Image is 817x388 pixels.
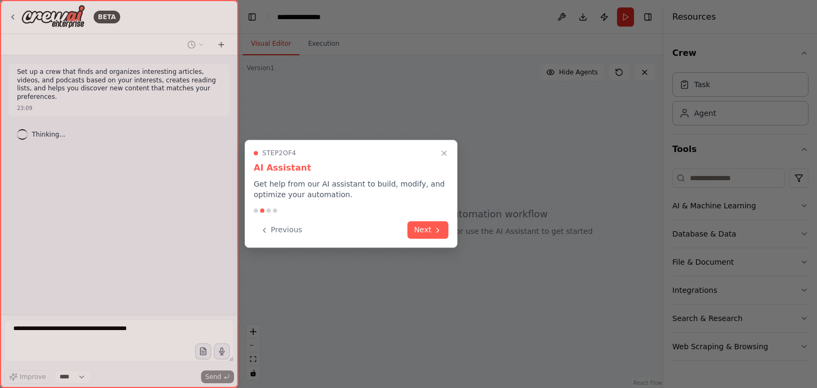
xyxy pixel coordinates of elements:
button: Hide left sidebar [245,10,260,24]
span: Step 2 of 4 [262,149,296,157]
button: Close walkthrough [438,147,451,159]
h3: AI Assistant [254,162,448,174]
p: Get help from our AI assistant to build, modify, and optimize your automation. [254,179,448,200]
button: Next [407,221,448,239]
button: Previous [254,221,309,239]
